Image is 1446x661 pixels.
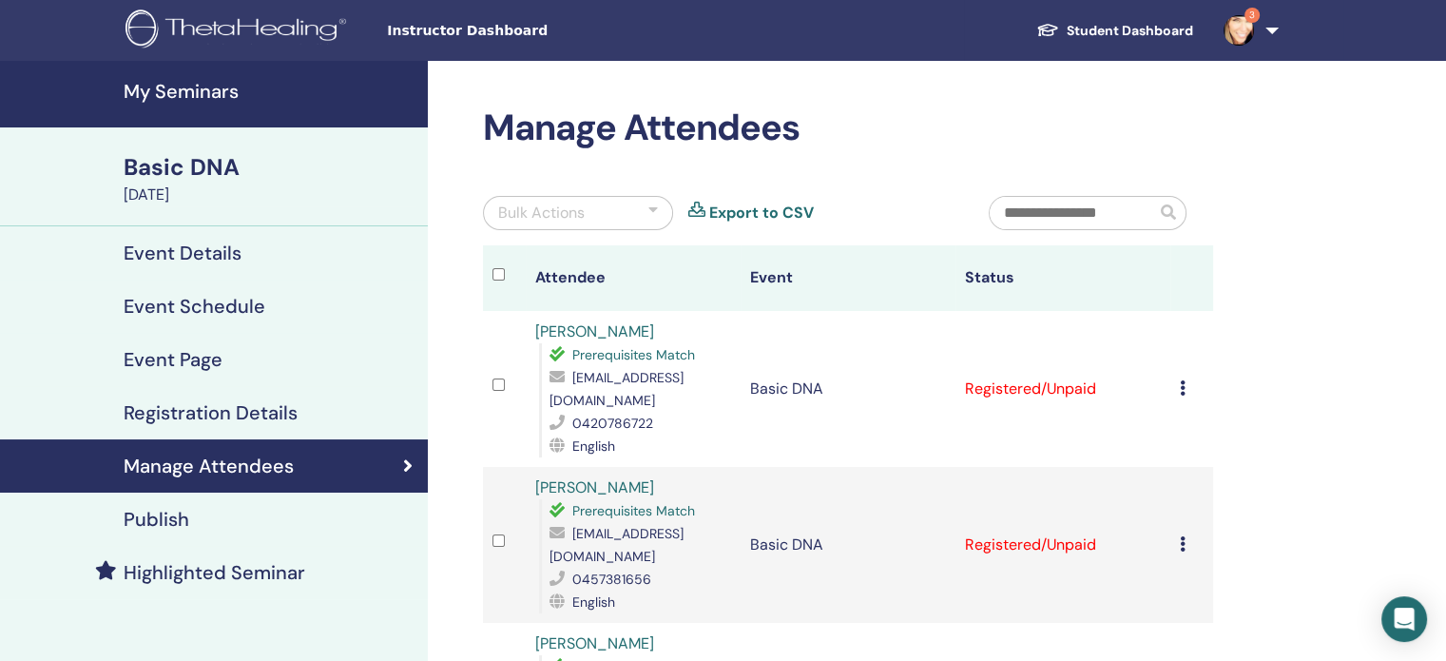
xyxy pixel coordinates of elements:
span: Instructor Dashboard [387,21,672,41]
div: Bulk Actions [498,202,585,224]
h4: Highlighted Seminar [124,561,305,584]
th: Status [955,245,1170,311]
a: Export to CSV [709,202,814,224]
a: [PERSON_NAME] [535,477,654,497]
td: Basic DNA [741,467,955,623]
img: default.jpg [1224,15,1254,46]
span: Prerequisites Match [572,346,695,363]
th: Attendee [526,245,741,311]
h4: Event Page [124,348,222,371]
span: English [572,437,615,455]
span: 3 [1244,8,1260,23]
img: logo.png [125,10,353,52]
span: [EMAIL_ADDRESS][DOMAIN_NAME] [549,525,684,565]
h4: My Seminars [124,80,416,103]
h2: Manage Attendees [483,107,1213,150]
span: [EMAIL_ADDRESS][DOMAIN_NAME] [549,369,684,409]
div: Basic DNA [124,151,416,184]
span: Prerequisites Match [572,502,695,519]
h4: Event Schedule [124,295,265,318]
td: Basic DNA [741,311,955,467]
a: [PERSON_NAME] [535,321,654,341]
div: [DATE] [124,184,416,206]
span: 0457381656 [572,571,651,588]
h4: Manage Attendees [124,455,294,477]
h4: Registration Details [124,401,298,424]
th: Event [741,245,955,311]
a: Basic DNA[DATE] [112,151,428,206]
h4: Event Details [124,242,241,264]
div: Open Intercom Messenger [1381,596,1427,642]
span: 0420786722 [572,415,653,432]
span: English [572,593,615,611]
h4: Publish [124,508,189,531]
a: Student Dashboard [1021,13,1208,49]
img: graduation-cap-white.svg [1036,22,1059,38]
a: [PERSON_NAME] [535,633,654,653]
